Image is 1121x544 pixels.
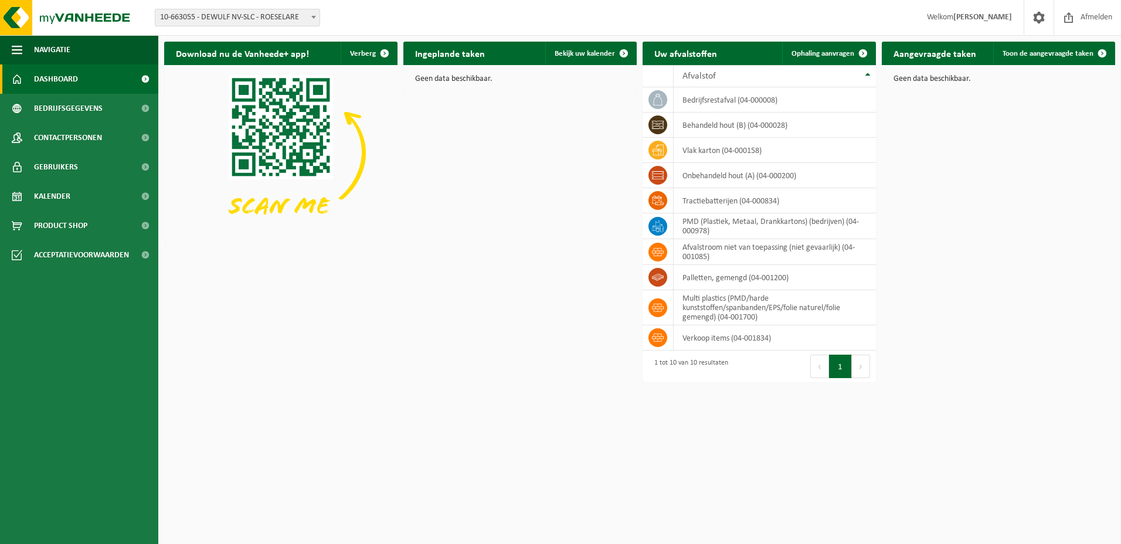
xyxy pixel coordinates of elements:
span: Contactpersonen [34,123,102,152]
span: 10-663055 - DEWULF NV-SLC - ROESELARE [155,9,320,26]
span: Ophaling aanvragen [792,50,854,57]
span: Kalender [34,182,70,211]
td: behandeld hout (B) (04-000028) [674,113,876,138]
span: Product Shop [34,211,87,240]
span: Gebruikers [34,152,78,182]
p: Geen data beschikbaar. [415,75,625,83]
td: vlak karton (04-000158) [674,138,876,163]
span: Verberg [350,50,376,57]
p: Geen data beschikbaar. [894,75,1103,83]
span: Bedrijfsgegevens [34,94,103,123]
a: Toon de aangevraagde taken [993,42,1114,65]
span: Acceptatievoorwaarden [34,240,129,270]
h2: Download nu de Vanheede+ app! [164,42,321,64]
td: tractiebatterijen (04-000834) [674,188,876,213]
a: Ophaling aanvragen [782,42,875,65]
td: palletten, gemengd (04-001200) [674,265,876,290]
span: Navigatie [34,35,70,64]
span: Afvalstof [682,72,716,81]
button: Verberg [341,42,396,65]
a: Bekijk uw kalender [545,42,636,65]
img: Download de VHEPlus App [164,65,398,240]
h2: Aangevraagde taken [882,42,988,64]
td: multi plastics (PMD/harde kunststoffen/spanbanden/EPS/folie naturel/folie gemengd) (04-001700) [674,290,876,325]
span: Toon de aangevraagde taken [1003,50,1093,57]
strong: [PERSON_NAME] [953,13,1012,22]
button: Previous [810,355,829,378]
h2: Ingeplande taken [403,42,497,64]
td: afvalstroom niet van toepassing (niet gevaarlijk) (04-001085) [674,239,876,265]
td: PMD (Plastiek, Metaal, Drankkartons) (bedrijven) (04-000978) [674,213,876,239]
h2: Uw afvalstoffen [643,42,729,64]
span: Dashboard [34,64,78,94]
button: 1 [829,355,852,378]
td: onbehandeld hout (A) (04-000200) [674,163,876,188]
td: verkoop items (04-001834) [674,325,876,351]
div: 1 tot 10 van 10 resultaten [648,353,728,379]
button: Next [852,355,870,378]
span: Bekijk uw kalender [555,50,615,57]
td: bedrijfsrestafval (04-000008) [674,87,876,113]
